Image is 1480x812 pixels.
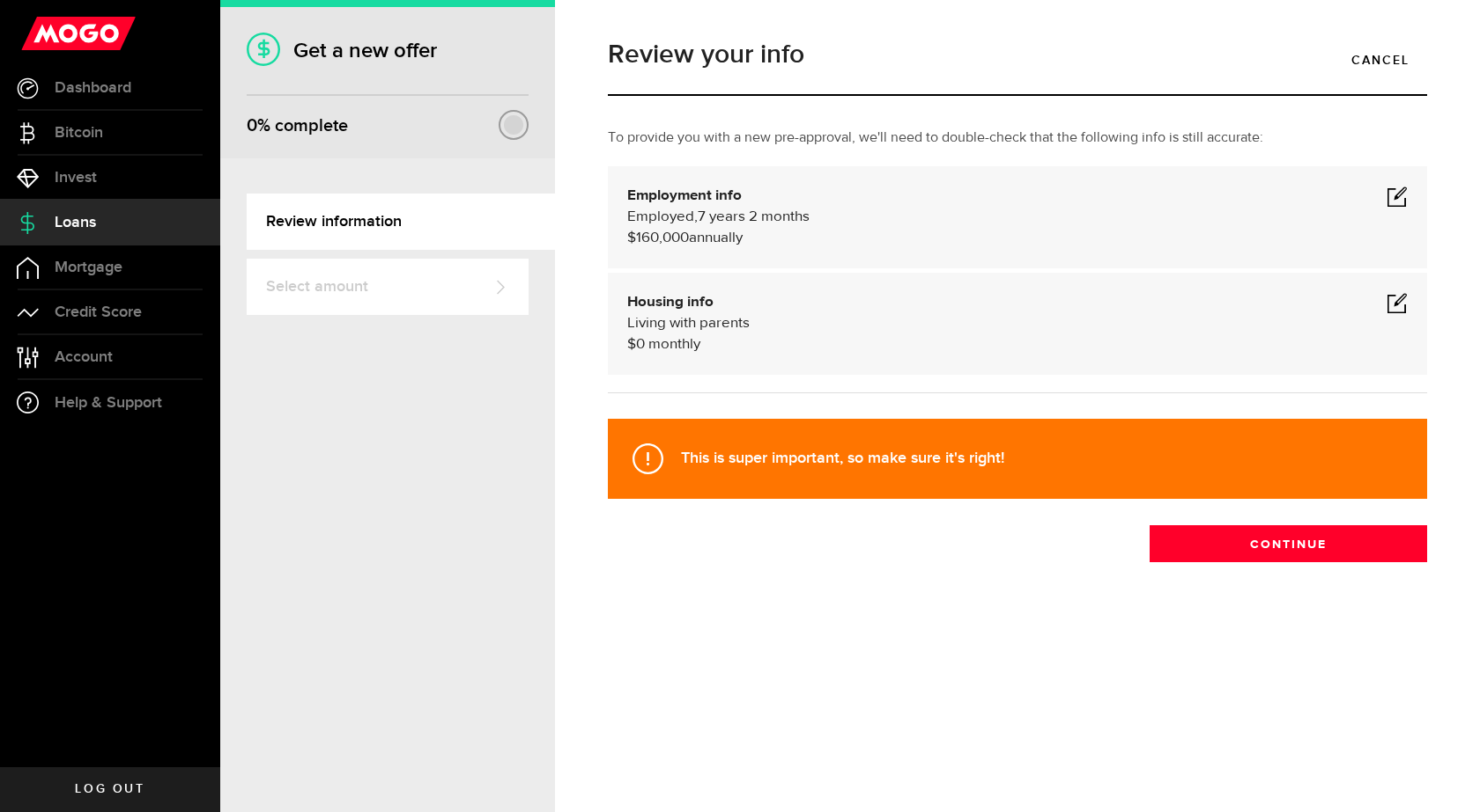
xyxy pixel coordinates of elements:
span: Employed [627,209,694,224]
p: To provide you with a new pre-approval, we'll need to double-check that the following info is sti... [608,128,1427,149]
span: , [694,209,698,224]
button: Continue [1150,525,1427,562]
span: $160,000 [627,230,689,245]
a: Select amount [247,259,529,315]
span: Loans [55,215,96,230]
span: 7 years 2 months [698,209,810,224]
span: Dashboard [55,80,131,96]
span: Credit Score [55,304,142,320]
span: monthly [648,337,700,352]
span: $ [627,337,636,352]
span: Invest [55,170,97,186]
div: % complete [247,110,348,142]
span: 0 [247,115,257,136]
h1: Review your info [608,41,1427,68]
button: Open LiveChat chat widget [14,7,67,60]
span: Bitcoin [55,125,103,141]
b: Employment info [627,188,742,203]
span: Living with parents [627,316,750,331]
span: 0 [636,337,645,352]
a: Cancel [1334,41,1427,78]
h1: Get a new offer [247,38,529,63]
span: Log out [75,783,144,795]
a: Review information [247,194,555,250]
span: Mortgage [55,260,122,275]
span: Account [55,349,113,365]
span: Help & Support [55,395,162,411]
strong: This is super important, so make sure it's right! [681,449,1004,467]
span: annually [689,230,743,245]
b: Housing info [627,295,714,310]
